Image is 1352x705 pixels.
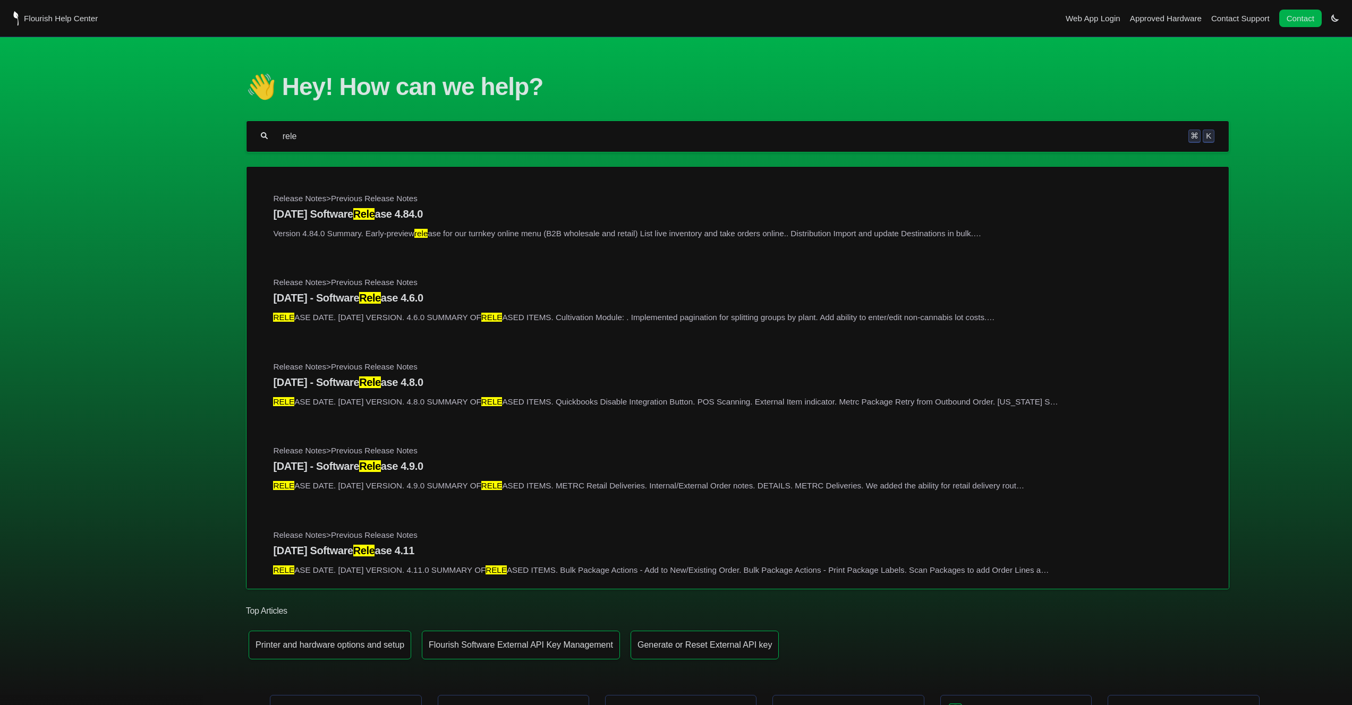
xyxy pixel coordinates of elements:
[331,530,418,539] span: Previous Release Notes
[486,565,507,574] mark: RELE
[1277,11,1324,26] li: Contact desktop
[13,11,19,25] img: Flourish Help Center Logo
[274,565,295,574] mark: RELE
[274,530,1202,574] a: Release Notes>Previous Release Notes [DATE] SoftwareRelease 4.11 RELEASE DATE. [DATE] VERSION. 4....
[282,131,1175,142] input: Help Me With...
[1203,130,1214,142] kbd: K
[422,631,620,659] a: Article: Flourish Software External API Key Management
[326,362,331,371] span: >
[24,14,98,23] span: Flourish Help Center
[326,530,331,539] span: >
[274,278,1202,321] a: Release Notes>Previous Release Notes [DATE] - SoftwareRelease 4.6.0 RELEASE DATE. [DATE] VERSION....
[429,640,613,650] p: Flourish Software External API Key Management
[481,397,503,406] mark: RELE
[1331,13,1339,22] a: Switch dark mode setting
[359,460,381,472] mark: Rele
[274,446,327,455] span: Release Notes
[246,166,1229,589] section: Search results
[353,545,375,556] mark: Rele
[359,376,381,388] mark: Rele
[274,292,1202,304] h4: [DATE] - Software ase 4.6.0
[274,530,327,539] span: Release Notes
[274,278,327,287] span: Release Notes
[274,565,1202,574] p: ASE DATE. [DATE] VERSION. 4.11.0 SUMMARY OF ASED ITEMS. Bulk Package Actions - Add to New/Existin...
[359,292,381,304] mark: Rele
[326,278,331,287] span: >
[331,194,418,203] span: Previous Release Notes
[274,313,1202,322] p: ASE DATE. [DATE] VERSION. 4.6.0 SUMMARY OF ASED ITEMS. Cultivation Module: . Implemented paginati...
[274,194,1202,237] a: Release Notes>Previous Release Notes [DATE] SoftwareRelease 4.84.0 Version 4.84.0 Summary. Early-...
[274,362,327,371] span: Release Notes
[13,11,98,25] a: Flourish Help Center
[331,362,418,371] span: Previous Release Notes
[256,640,404,650] p: Printer and hardware options and setup
[274,376,1202,389] h4: [DATE] - Software ase 4.8.0
[637,640,772,650] p: Generate or Reset External API key
[274,313,295,322] mark: RELE
[274,446,1202,489] a: Release Notes>Previous Release Notes [DATE] - SoftwareRelease 4.9.0 RELEASE DATE. [DATE] VERSION....
[331,278,418,287] span: Previous Release Notes
[1188,130,1201,142] kbd: ⌘
[274,397,295,406] mark: RELE
[414,228,428,237] mark: rele
[274,194,327,203] span: Release Notes
[1188,130,1214,142] div: Keyboard shortcut for search
[274,460,1202,472] h4: [DATE] - Software ase 4.9.0
[249,631,411,659] a: Article: Printer and hardware options and setup
[481,481,503,490] mark: RELE
[274,362,1202,406] a: Release Notes>Previous Release Notes [DATE] - SoftwareRelease 4.8.0 RELEASE DATE. [DATE] VERSION....
[246,605,1229,617] h2: Top Articles
[1279,10,1322,27] a: Contact
[246,589,1229,674] section: Top Articles
[326,446,331,455] span: >
[1130,14,1202,23] a: Approved Hardware navigation item
[274,397,1202,406] p: ASE DATE. [DATE] VERSION. 4.8.0 SUMMARY OF ASED ITEMS. Quickbooks Disable Integration Button. POS...
[353,208,375,220] mark: Rele
[631,631,779,659] a: Article: Generate or Reset External API key
[274,228,1202,237] p: Version 4.84.0 Summary. Early-preview ase for our turnkey online menu (B2B wholesale and retail) ...
[274,545,1202,557] h4: [DATE] Software ase 4.11
[1066,14,1120,23] a: Web App Login navigation item
[274,481,295,490] mark: RELE
[246,72,1229,101] h1: 👋 Hey! How can we help?
[481,313,503,322] mark: RELE
[274,481,1202,490] p: ASE DATE. [DATE] VERSION. 4.9.0 SUMMARY OF ASED ITEMS. METRC Retail Deliveries. Internal/External...
[1211,14,1270,23] a: Contact Support navigation item
[274,208,1202,220] h4: [DATE] Software ase 4.84.0
[331,446,418,455] span: Previous Release Notes
[326,194,331,203] span: >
